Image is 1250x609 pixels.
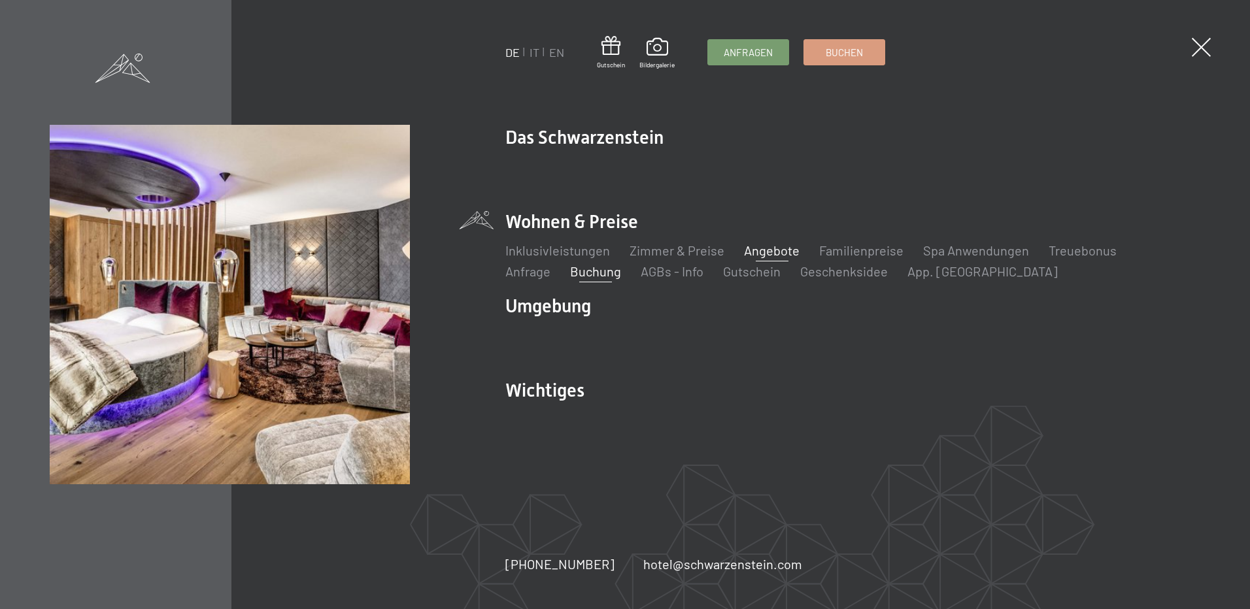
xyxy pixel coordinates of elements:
a: Anfragen [708,40,788,65]
span: Bildergalerie [639,60,675,69]
a: AGBs - Info [641,263,703,279]
a: Inklusivleistungen [505,242,610,258]
span: Gutschein [597,60,625,69]
a: hotel@schwarzenstein.com [643,555,802,573]
span: Anfragen [724,46,773,59]
a: Geschenksidee [800,263,888,279]
a: Buchen [804,40,885,65]
a: Zimmer & Preise [630,242,724,258]
a: Bildergalerie [639,38,675,69]
a: Spa Anwendungen [923,242,1029,258]
a: App. [GEOGRAPHIC_DATA] [907,263,1058,279]
a: Angebote [744,242,800,258]
a: Familienpreise [819,242,904,258]
a: Gutschein [723,263,781,279]
a: Treuebonus [1049,242,1117,258]
span: [PHONE_NUMBER] [505,556,615,572]
span: Buchen [826,46,863,59]
a: IT [530,45,539,59]
a: Buchung [570,263,621,279]
a: DE [505,45,520,59]
a: Gutschein [597,36,625,69]
a: Anfrage [505,263,550,279]
a: [PHONE_NUMBER] [505,555,615,573]
a: EN [549,45,564,59]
